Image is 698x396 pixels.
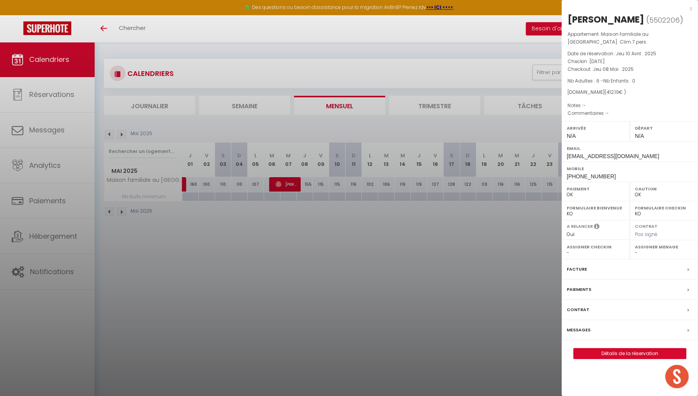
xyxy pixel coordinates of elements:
[646,14,683,25] span: ( )
[635,185,693,193] label: Caution
[567,285,591,294] label: Paiements
[635,124,693,132] label: Départ
[616,50,656,57] span: Jeu 10 Avril . 2025
[635,223,657,228] label: Contrat
[635,204,693,212] label: Formulaire Checkin
[568,102,692,109] p: Notes :
[568,30,692,46] p: Appartement :
[567,133,576,139] span: N/A
[567,153,659,159] span: [EMAIL_ADDRESS][DOMAIN_NAME]
[567,265,587,273] label: Facture
[606,89,619,95] span: 412.19
[635,231,657,238] span: Pas signé
[593,66,634,72] span: Jeu 08 Mai . 2025
[568,31,649,45] span: Maison familiale au [GEOGRAPHIC_DATA]. Clim.7 pers.
[568,65,692,73] p: Checkout :
[583,102,586,109] span: -
[567,165,693,172] label: Mobile
[605,89,626,95] span: ( € )
[567,124,625,132] label: Arrivée
[567,204,625,212] label: Formulaire Bienvenue
[574,348,686,359] a: Détails de la réservation
[562,4,692,13] div: x
[603,77,635,84] span: Nb Enfants : 0
[635,243,693,251] label: Assigner Menage
[568,58,692,65] p: Checkin :
[568,77,635,84] span: Nb Adultes : 6 -
[573,348,686,359] button: Détails de la réservation
[589,58,605,65] span: [DATE]
[606,110,609,116] span: -
[567,144,693,152] label: Email
[635,133,644,139] span: N/A
[567,223,593,230] label: A relancer
[567,173,616,180] span: [PHONE_NUMBER]
[567,185,625,193] label: Paiement
[568,89,692,96] div: [DOMAIN_NAME]
[568,50,692,58] p: Date de réservation :
[665,365,689,388] div: Ouvrir le chat
[649,15,680,25] span: 5502206
[567,306,589,314] label: Contrat
[567,326,590,334] label: Messages
[568,13,644,26] div: [PERSON_NAME]
[568,109,692,117] p: Commentaires :
[594,223,599,232] i: Sélectionner OUI si vous souhaiter envoyer les séquences de messages post-checkout
[567,243,625,251] label: Assigner Checkin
